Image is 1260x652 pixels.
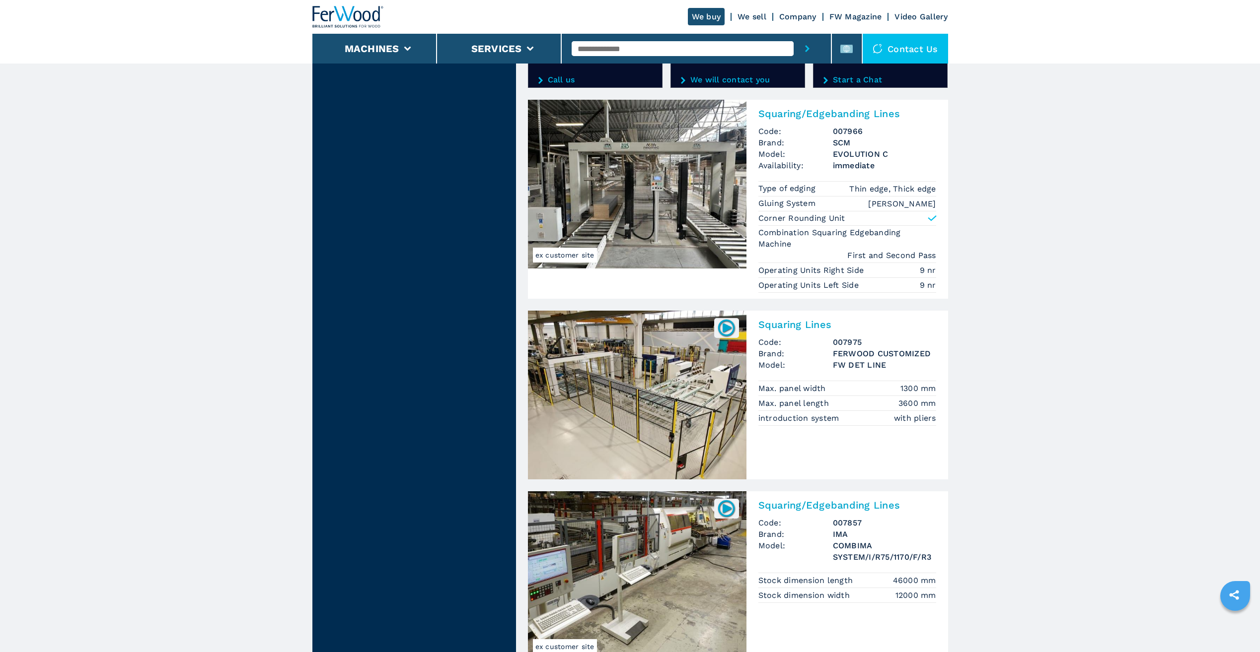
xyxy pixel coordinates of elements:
a: FW Magazine [829,12,882,21]
img: Squaring/Edgebanding Lines SCM EVOLUTION C [528,100,746,268]
p: Stock dimension width [758,590,853,601]
em: Thin edge, Thick edge [849,183,936,195]
a: We buy [688,8,725,25]
h2: Squaring/Edgebanding Lines [758,108,936,120]
span: ex customer site [533,248,597,262]
span: Availability: [758,160,833,171]
h3: IMA [833,528,936,540]
p: introduction system [758,413,842,424]
div: Contact us [863,34,948,64]
a: Video Gallery [894,12,948,21]
span: Brand: [758,137,833,148]
p: Operating Units Right Side [758,265,867,276]
p: Gluing System [758,198,818,209]
p: Type of edging [758,183,818,194]
a: We will contact you [681,75,795,84]
p: Corner Rounding Unit [758,213,845,224]
span: Brand: [758,348,833,359]
button: Machines [345,43,399,55]
h2: Squaring/Edgebanding Lines [758,499,936,511]
em: 9 nr [920,264,936,276]
p: Stock dimension length [758,575,856,586]
em: 9 nr [920,279,936,291]
h3: SCM [833,137,936,148]
img: 007975 [717,318,736,337]
button: Services [471,43,522,55]
h3: FW DET LINE [833,359,936,371]
em: 3600 mm [898,397,936,409]
p: Combination Squaring Edgebanding Machine [758,227,936,250]
a: Squaring Lines FERWOOD CUSTOMIZED FW DET LINE007975Squaring LinesCode:007975Brand:FERWOOD CUSTOMI... [528,311,948,479]
img: Ferwood [312,6,384,28]
span: Model: [758,359,833,371]
em: [PERSON_NAME] [868,198,936,209]
a: Call us [538,75,652,84]
span: Model: [758,540,833,563]
p: Max. panel width [758,383,828,394]
p: Max. panel length [758,398,832,409]
span: Model: [758,148,833,160]
a: We sell [738,12,766,21]
em: 1300 mm [900,383,936,394]
iframe: Chat [1218,607,1253,645]
h3: COMBIMA SYSTEM/I/R75/1170/F/R3 [833,540,936,563]
span: immediate [833,160,936,171]
a: Squaring/Edgebanding Lines SCM EVOLUTION Cex customer siteSquaring/Edgebanding LinesCode:007966Br... [528,100,948,299]
h3: 007966 [833,126,936,137]
button: submit-button [794,34,821,64]
img: 007857 [717,499,736,518]
p: Operating Units Left Side [758,280,862,291]
span: Code: [758,126,833,137]
a: sharethis [1222,583,1247,607]
h3: EVOLUTION C [833,148,936,160]
em: First and Second Pass [847,250,936,261]
a: Company [779,12,816,21]
em: 46000 mm [893,575,936,586]
a: Start a Chat [823,75,937,84]
h2: Squaring Lines [758,319,936,330]
h3: 007857 [833,517,936,528]
h3: FERWOOD CUSTOMIZED [833,348,936,359]
img: Squaring Lines FERWOOD CUSTOMIZED FW DET LINE [528,311,746,479]
span: Code: [758,336,833,348]
img: Contact us [873,44,883,54]
h3: 007975 [833,336,936,348]
em: 12000 mm [895,589,936,601]
span: Brand: [758,528,833,540]
span: Code: [758,517,833,528]
em: with pliers [894,412,936,424]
